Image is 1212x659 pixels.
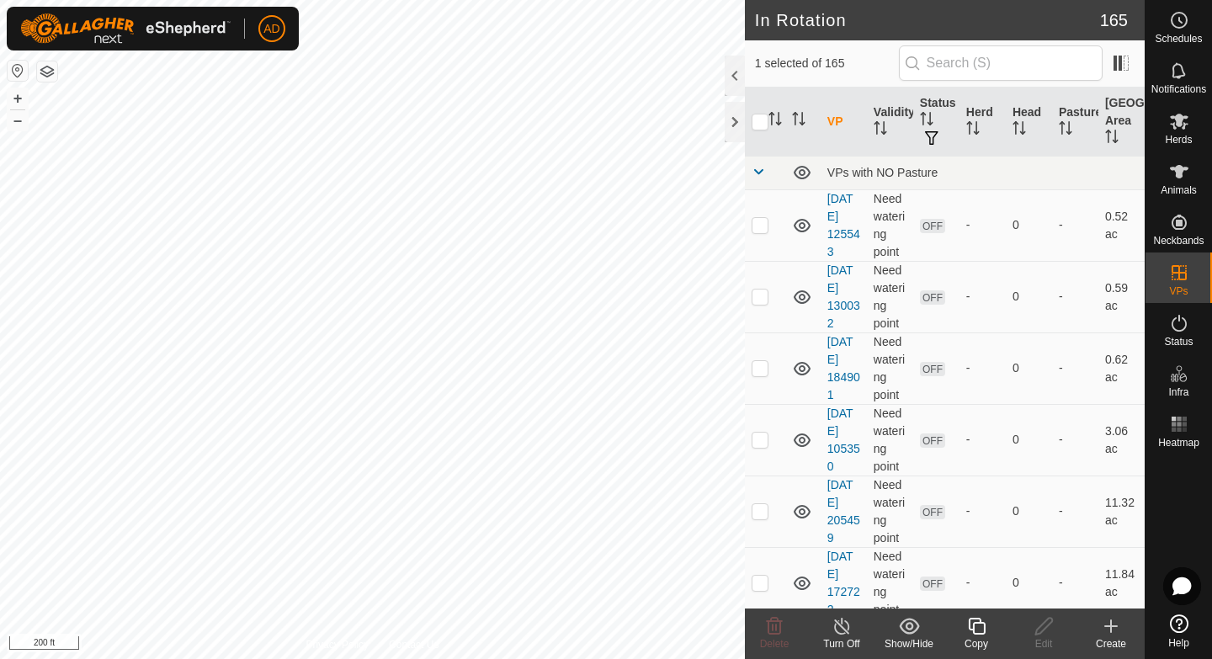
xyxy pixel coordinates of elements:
span: Schedules [1155,34,1202,44]
td: 0 [1006,476,1052,547]
span: Help [1168,638,1189,648]
td: - [1052,261,1098,332]
a: [DATE] 205459 [827,478,860,545]
td: Need watering point [867,189,913,261]
div: Turn Off [808,636,875,651]
div: - [966,359,999,377]
p-sorticon: Activate to sort [1013,124,1026,137]
span: OFF [920,219,945,233]
a: [DATE] 172722 [827,550,860,616]
a: [DATE] 125543 [827,192,860,258]
div: - [966,431,999,449]
th: [GEOGRAPHIC_DATA] Area [1098,88,1145,157]
td: 11.84 ac [1098,547,1145,619]
td: - [1052,404,1098,476]
a: [DATE] 184901 [827,335,860,401]
a: Privacy Policy [306,637,369,652]
span: AD [263,20,279,38]
div: - [966,574,999,592]
span: OFF [920,362,945,376]
td: Need watering point [867,332,913,404]
th: Validity [867,88,913,157]
div: VPs with NO Pasture [827,166,1138,179]
td: - [1052,189,1098,261]
div: Show/Hide [875,636,943,651]
p-sorticon: Activate to sort [966,124,980,137]
span: OFF [920,433,945,448]
button: + [8,88,28,109]
td: Need watering point [867,476,913,547]
td: 0.52 ac [1098,189,1145,261]
span: Delete [760,638,789,650]
p-sorticon: Activate to sort [874,124,887,137]
td: 0 [1006,261,1052,332]
span: 165 [1100,8,1128,33]
th: Head [1006,88,1052,157]
td: 0 [1006,547,1052,619]
th: Pasture [1052,88,1098,157]
td: 0 [1006,404,1052,476]
td: 0 [1006,189,1052,261]
div: - [966,502,999,520]
td: Need watering point [867,547,913,619]
span: Neckbands [1153,236,1204,246]
th: VP [821,88,867,157]
a: Help [1146,608,1212,655]
span: Herds [1165,135,1192,145]
td: Need watering point [867,261,913,332]
th: Status [913,88,959,157]
span: Heatmap [1158,438,1199,448]
img: Gallagher Logo [20,13,231,44]
div: - [966,288,999,306]
span: Notifications [1151,84,1206,94]
p-sorticon: Activate to sort [920,114,933,128]
td: 11.32 ac [1098,476,1145,547]
div: - [966,216,999,234]
span: OFF [920,505,945,519]
td: 0.59 ac [1098,261,1145,332]
a: [DATE] 130032 [827,263,860,330]
span: VPs [1169,286,1188,296]
td: 0.62 ac [1098,332,1145,404]
h2: In Rotation [755,10,1100,30]
span: Status [1164,337,1193,347]
td: - [1052,476,1098,547]
td: Need watering point [867,404,913,476]
span: Infra [1168,387,1188,397]
span: OFF [920,577,945,591]
p-sorticon: Activate to sort [1059,124,1072,137]
div: Copy [943,636,1010,651]
p-sorticon: Activate to sort [792,114,805,128]
button: – [8,110,28,130]
a: [DATE] 105350 [827,407,860,473]
p-sorticon: Activate to sort [768,114,782,128]
span: 1 selected of 165 [755,55,899,72]
span: Animals [1161,185,1197,195]
td: 3.06 ac [1098,404,1145,476]
a: Contact Us [389,637,439,652]
div: Create [1077,636,1145,651]
th: Herd [959,88,1006,157]
td: - [1052,547,1098,619]
td: - [1052,332,1098,404]
td: 0 [1006,332,1052,404]
p-sorticon: Activate to sort [1105,132,1119,146]
div: Edit [1010,636,1077,651]
input: Search (S) [899,45,1103,81]
button: Map Layers [37,61,57,82]
button: Reset Map [8,61,28,81]
span: OFF [920,290,945,305]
